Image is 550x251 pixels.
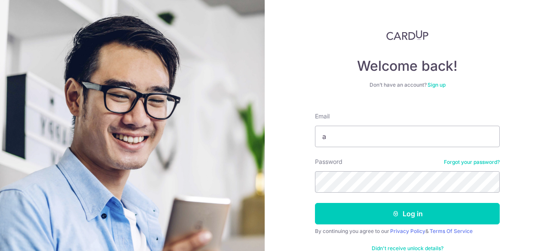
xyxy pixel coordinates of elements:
[430,228,473,234] a: Terms Of Service
[315,82,500,88] div: Don’t have an account?
[315,126,500,147] input: Enter your Email
[444,159,500,166] a: Forgot your password?
[386,30,428,40] img: CardUp Logo
[315,157,342,166] label: Password
[315,203,500,224] button: Log in
[315,57,500,75] h4: Welcome back!
[428,82,446,88] a: Sign up
[315,228,500,235] div: By continuing you agree to our &
[390,228,425,234] a: Privacy Policy
[315,112,330,121] label: Email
